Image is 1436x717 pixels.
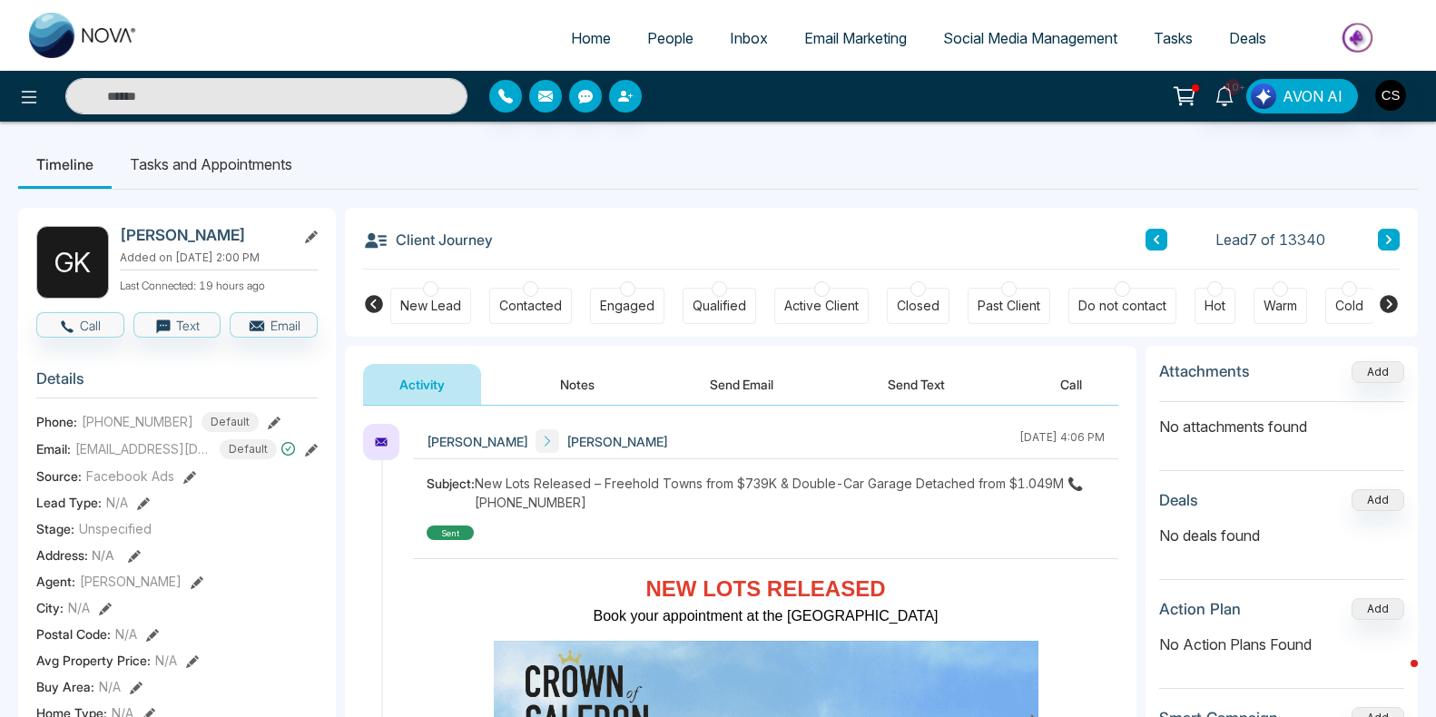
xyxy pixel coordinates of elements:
button: Add [1352,489,1404,511]
span: Stage: [36,519,74,538]
button: Add [1352,598,1404,620]
span: Agent: [36,572,75,591]
div: Contacted [499,297,562,315]
a: People [629,21,712,55]
a: Deals [1211,21,1284,55]
button: Call [36,312,124,338]
h3: Deals [1159,491,1198,509]
h3: Details [36,369,318,398]
div: G K [36,226,109,299]
h3: Action Plan [1159,600,1241,618]
span: Unspecified [79,519,152,538]
a: Inbox [712,21,786,55]
div: [DATE] 4:06 PM [1019,429,1105,453]
a: 10+ [1203,79,1246,111]
h2: [PERSON_NAME] [120,226,289,244]
div: Engaged [600,297,654,315]
img: Lead Flow [1251,83,1276,109]
span: Home [571,29,611,47]
span: Email: [36,439,71,458]
span: N/A [92,547,114,563]
div: Qualified [693,297,746,315]
span: Phone: [36,412,77,431]
span: N/A [155,651,177,670]
button: Call [1024,364,1118,405]
div: Closed [897,297,939,315]
p: Added on [DATE] 2:00 PM [120,250,318,266]
span: Default [220,439,277,459]
span: [PERSON_NAME] [80,572,182,591]
li: Timeline [18,140,112,189]
span: People [647,29,693,47]
div: New Lead [400,297,461,315]
button: Add [1352,361,1404,383]
div: Cold [1335,297,1363,315]
div: Warm [1264,297,1297,315]
a: Email Marketing [786,21,925,55]
span: Social Media Management [943,29,1117,47]
span: 10+ [1225,79,1241,95]
span: Postal Code : [36,624,111,643]
span: Deals [1229,29,1266,47]
button: Activity [363,364,481,405]
span: Facebook Ads [86,467,174,486]
span: Lead 7 of 13340 [1215,229,1325,250]
span: [PHONE_NUMBER] [82,412,193,431]
button: Notes [524,364,631,405]
span: N/A [115,624,137,643]
span: N/A [68,598,90,617]
button: Send Text [851,364,981,405]
span: AVON AI [1283,85,1343,107]
a: Social Media Management [925,21,1136,55]
div: sent [427,525,474,540]
img: Nova CRM Logo [29,13,138,58]
div: Past Client [978,297,1040,315]
span: Buy Area : [36,677,94,696]
span: Inbox [730,29,768,47]
span: Tasks [1154,29,1193,47]
span: [PERSON_NAME] [566,432,668,451]
span: Subject: [427,474,475,512]
button: Email [230,312,318,338]
span: [PERSON_NAME] [427,432,528,451]
p: No deals found [1159,525,1404,546]
span: Avg Property Price : [36,651,151,670]
p: No Action Plans Found [1159,634,1404,655]
li: Tasks and Appointments [112,140,310,189]
h3: Client Journey [363,226,493,253]
div: Active Client [784,297,859,315]
img: User Avatar [1375,80,1406,111]
span: Address: [36,545,114,565]
a: Tasks [1136,21,1211,55]
iframe: Intercom live chat [1374,655,1418,699]
span: City : [36,598,64,617]
div: Do not contact [1078,297,1166,315]
span: Source: [36,467,82,486]
span: [EMAIL_ADDRESS][DOMAIN_NAME] [75,439,211,458]
h3: Attachments [1159,362,1250,380]
button: AVON AI [1246,79,1358,113]
div: Hot [1205,297,1225,315]
a: Home [553,21,629,55]
button: Text [133,312,221,338]
button: Send Email [674,364,810,405]
span: N/A [106,493,128,512]
span: N/A [99,677,121,696]
p: No attachments found [1159,402,1404,437]
span: New Lots Released – Freehold Towns from $739K & Double-Car Garage Detached from $1.049M 📞 [PHONE_... [475,474,1105,512]
span: Add [1352,363,1404,378]
img: Market-place.gif [1293,17,1425,58]
span: Lead Type: [36,493,102,512]
p: Last Connected: 19 hours ago [120,274,318,294]
span: Email Marketing [804,29,907,47]
span: Default [202,412,259,432]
